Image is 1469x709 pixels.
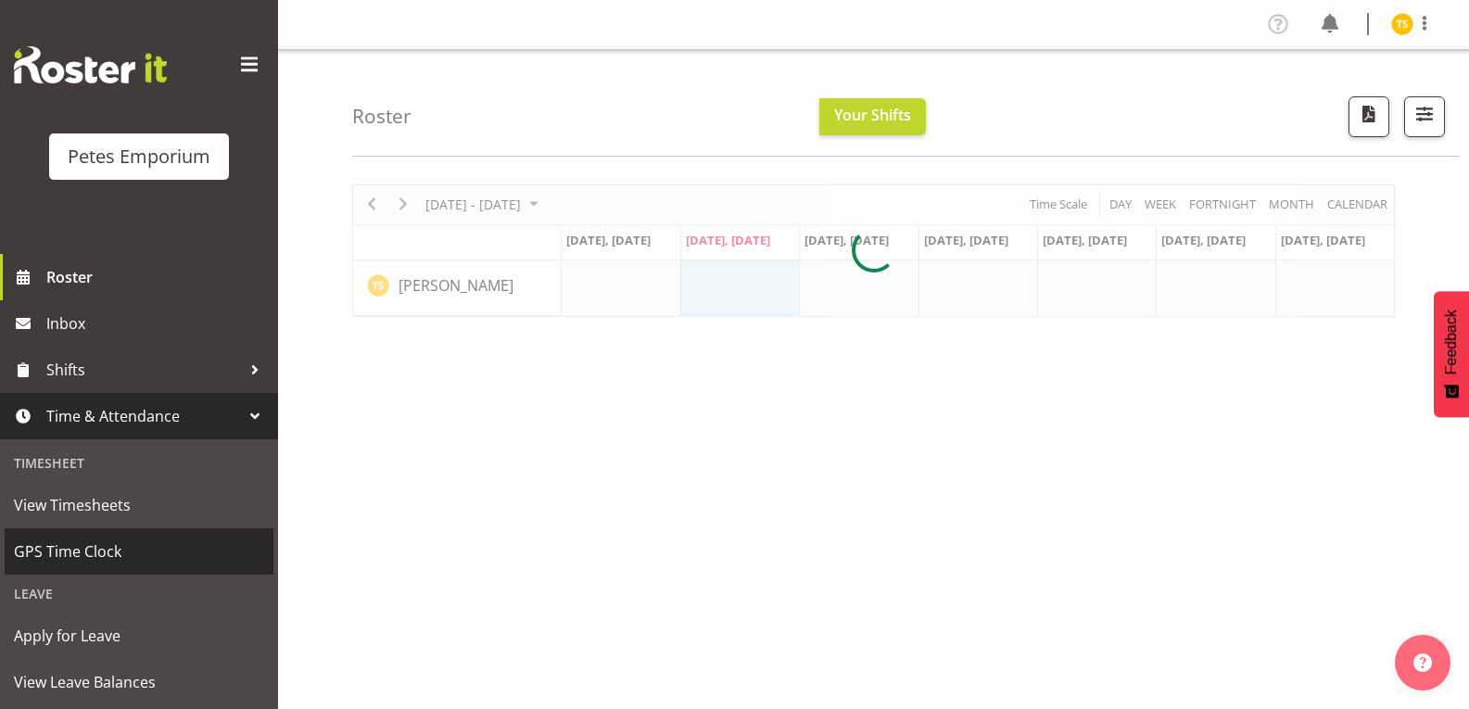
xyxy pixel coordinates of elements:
[1391,13,1413,35] img: tamara-straker11292.jpg
[5,659,273,705] a: View Leave Balances
[352,106,412,127] h4: Roster
[1413,653,1432,672] img: help-xxl-2.png
[14,622,264,650] span: Apply for Leave
[14,46,167,83] img: Rosterit website logo
[5,613,273,659] a: Apply for Leave
[46,263,269,291] span: Roster
[5,575,273,613] div: Leave
[5,482,273,528] a: View Timesheets
[14,538,264,565] span: GPS Time Clock
[1434,291,1469,417] button: Feedback - Show survey
[14,491,264,519] span: View Timesheets
[1443,310,1460,374] span: Feedback
[46,310,269,337] span: Inbox
[1404,96,1445,137] button: Filter Shifts
[1349,96,1389,137] button: Download a PDF of the roster according to the set date range.
[46,402,241,430] span: Time & Attendance
[14,668,264,696] span: View Leave Balances
[5,528,273,575] a: GPS Time Clock
[834,105,911,125] span: Your Shifts
[5,444,273,482] div: Timesheet
[46,356,241,384] span: Shifts
[68,143,210,171] div: Petes Emporium
[819,98,926,135] button: Your Shifts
